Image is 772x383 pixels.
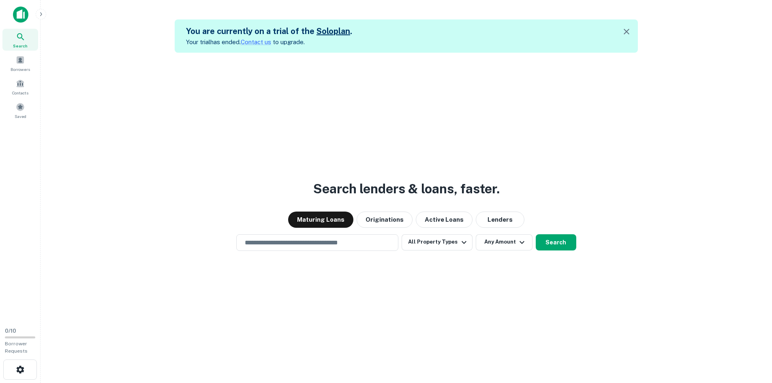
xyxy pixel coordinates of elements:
a: Soloplan [316,26,350,36]
p: Your trial has ended. to upgrade. [186,37,352,47]
button: Originations [357,212,413,228]
a: Borrowers [2,52,38,74]
button: Lenders [476,212,524,228]
span: 0 / 10 [5,328,16,334]
button: All Property Types [402,234,472,250]
span: Borrower Requests [5,341,28,354]
span: Search [13,43,28,49]
span: Contacts [12,90,28,96]
a: Contact us [241,39,271,45]
a: Search [2,29,38,51]
a: Saved [2,99,38,121]
button: Search [536,234,576,250]
button: Maturing Loans [288,212,353,228]
h3: Search lenders & loans, faster. [313,179,500,199]
a: Contacts [2,76,38,98]
button: Active Loans [416,212,473,228]
span: Saved [15,113,26,120]
h5: You are currently on a trial of the . [186,25,352,37]
span: Borrowers [11,66,30,73]
button: Any Amount [476,234,532,250]
img: capitalize-icon.png [13,6,28,23]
